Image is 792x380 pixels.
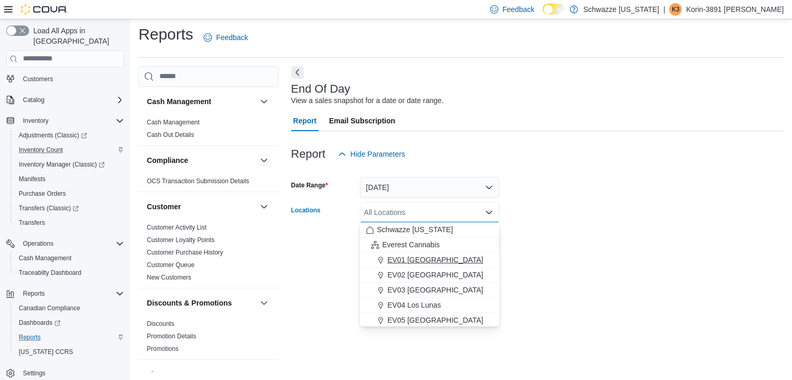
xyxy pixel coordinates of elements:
a: New Customers [147,274,191,281]
a: Dashboards [10,315,128,330]
button: Catalog [2,93,128,107]
span: Customers [23,75,53,83]
a: Customers [19,73,57,85]
a: Promotion Details [147,333,196,340]
span: Operations [23,239,54,248]
a: Transfers [15,217,49,229]
a: Promotions [147,345,179,352]
div: View a sales snapshot for a date or date range. [291,95,444,106]
a: Cash Management [15,252,76,264]
button: Purchase Orders [10,186,128,201]
button: Cash Management [258,95,270,108]
span: Catalog [19,94,124,106]
button: Schwazze [US_STATE] [360,222,499,237]
span: Promotion Details [147,332,196,340]
span: Traceabilty Dashboard [19,269,81,277]
span: Catalog [23,96,44,104]
a: Adjustments (Classic) [15,129,91,142]
p: Korin-3891 [PERSON_NAME] [686,3,784,16]
a: Dashboards [15,316,65,329]
span: Transfers [19,219,45,227]
span: Customer Queue [147,261,194,269]
span: Cash Management [19,254,71,262]
button: Reports [10,330,128,345]
span: Traceabilty Dashboard [15,267,124,279]
button: Everest Cannabis [360,237,499,252]
button: EV01 [GEOGRAPHIC_DATA] [360,252,499,268]
span: Settings [23,369,45,377]
button: Transfers [10,216,128,230]
a: Inventory Count [15,144,67,156]
button: EV05 [GEOGRAPHIC_DATA] [360,313,499,328]
button: Customers [2,71,128,86]
span: EV02 [GEOGRAPHIC_DATA] [387,270,483,280]
span: Dashboards [19,319,60,327]
a: Adjustments (Classic) [10,128,128,143]
span: Cash Management [147,118,199,126]
a: Inventory Manager (Classic) [10,157,128,172]
span: Washington CCRS [15,346,124,358]
span: Schwazze [US_STATE] [377,224,453,235]
span: EV01 [GEOGRAPHIC_DATA] [387,255,483,265]
span: Settings [19,366,124,379]
button: Traceabilty Dashboard [10,265,128,280]
span: Reports [23,289,45,298]
span: Canadian Compliance [19,304,80,312]
button: Close list of options [485,208,493,217]
span: OCS Transaction Submission Details [147,177,249,185]
div: Cash Management [139,116,279,145]
button: Cash Management [147,96,256,107]
a: Canadian Compliance [15,302,84,314]
h3: End Of Day [291,83,350,95]
button: EV03 [GEOGRAPHIC_DATA] [360,283,499,298]
span: Dashboards [15,316,124,329]
span: Customer Purchase History [147,248,223,257]
button: Canadian Compliance [10,301,128,315]
a: Purchase Orders [15,187,70,200]
button: Next [291,66,304,79]
span: Reports [19,333,41,341]
span: Inventory [19,115,124,127]
span: Cash Management [15,252,124,264]
button: Finance [147,369,256,379]
button: Operations [19,237,58,250]
span: Cash Out Details [147,131,194,139]
button: Reports [2,286,128,301]
a: Customer Loyalty Points [147,236,215,244]
span: Customers [19,72,124,85]
span: Adjustments (Classic) [15,129,124,142]
div: Compliance [139,175,279,192]
span: Inventory Count [15,144,124,156]
span: Manifests [15,173,124,185]
span: K3 [672,3,680,16]
a: Cash Management [147,119,199,126]
a: Transfers (Classic) [10,201,128,216]
a: Transfers (Classic) [15,202,83,214]
a: OCS Transaction Submission Details [147,178,249,185]
span: Everest Cannabis [382,239,440,250]
a: Customer Queue [147,261,194,269]
a: Manifests [15,173,49,185]
p: | [663,3,665,16]
span: Customer Activity List [147,223,207,232]
span: Feedback [502,4,534,15]
h3: Discounts & Promotions [147,298,232,308]
span: Feedback [216,32,248,43]
span: [US_STATE] CCRS [19,348,73,356]
button: Catalog [19,94,48,106]
span: EV05 [GEOGRAPHIC_DATA] [387,315,483,325]
a: Discounts [147,320,174,327]
span: Inventory Count [19,146,63,154]
span: Hide Parameters [350,149,405,159]
label: Date Range [291,181,328,189]
button: Manifests [10,172,128,186]
span: Operations [19,237,124,250]
span: Inventory Manager (Classic) [15,158,124,171]
img: Cova [21,4,68,15]
button: Compliance [258,154,270,167]
div: Customer [139,221,279,288]
span: Reports [15,331,124,344]
span: Purchase Orders [15,187,124,200]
